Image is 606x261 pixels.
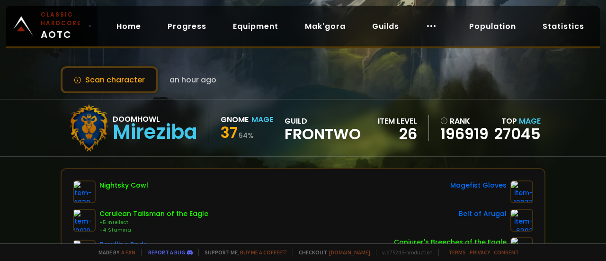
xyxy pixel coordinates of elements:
[459,209,507,219] div: Belt of Arugal
[221,114,249,126] div: Gnome
[121,249,135,256] a: a fan
[470,249,490,256] a: Privacy
[365,17,407,36] a: Guilds
[293,249,370,256] span: Checkout
[198,249,287,256] span: Support me,
[440,127,489,141] a: 196919
[510,180,533,203] img: item-12977
[99,226,208,234] div: +4 Stamina
[329,249,370,256] a: [DOMAIN_NAME]
[285,127,361,141] span: Frontwo
[61,66,158,93] button: Scan character
[510,209,533,232] img: item-6392
[251,114,273,126] div: Mage
[73,180,96,203] img: item-4039
[148,249,185,256] a: Report a bug
[93,249,135,256] span: Made by
[113,113,197,125] div: Doomhowl
[448,249,466,256] a: Terms
[169,74,216,86] span: an hour ago
[99,209,208,219] div: Cerulean Talisman of the Eagle
[297,17,353,36] a: Mak'gora
[221,122,238,143] span: 37
[535,17,592,36] a: Statistics
[440,115,489,127] div: rank
[41,10,84,42] span: AOTC
[41,10,84,27] small: Classic Hardcore
[450,180,507,190] div: Magefist Gloves
[239,131,254,140] small: 54 %
[99,180,148,190] div: Nightsky Cowl
[494,249,519,256] a: Consent
[109,17,149,36] a: Home
[240,249,287,256] a: Buy me a coffee
[225,17,286,36] a: Equipment
[160,17,214,36] a: Progress
[494,123,541,144] a: 27045
[113,125,197,139] div: Mireziba
[285,115,361,141] div: guild
[376,249,433,256] span: v. d752d5 - production
[378,127,417,141] div: 26
[6,6,98,46] a: Classic HardcoreAOTC
[494,115,541,127] div: Top
[99,240,147,250] div: Berylline Pads
[462,17,524,36] a: Population
[378,115,417,127] div: item level
[394,237,507,247] div: Conjurer's Breeches of the Eagle
[73,209,96,232] img: item-12019
[519,116,541,126] span: Mage
[99,219,208,226] div: +5 Intellect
